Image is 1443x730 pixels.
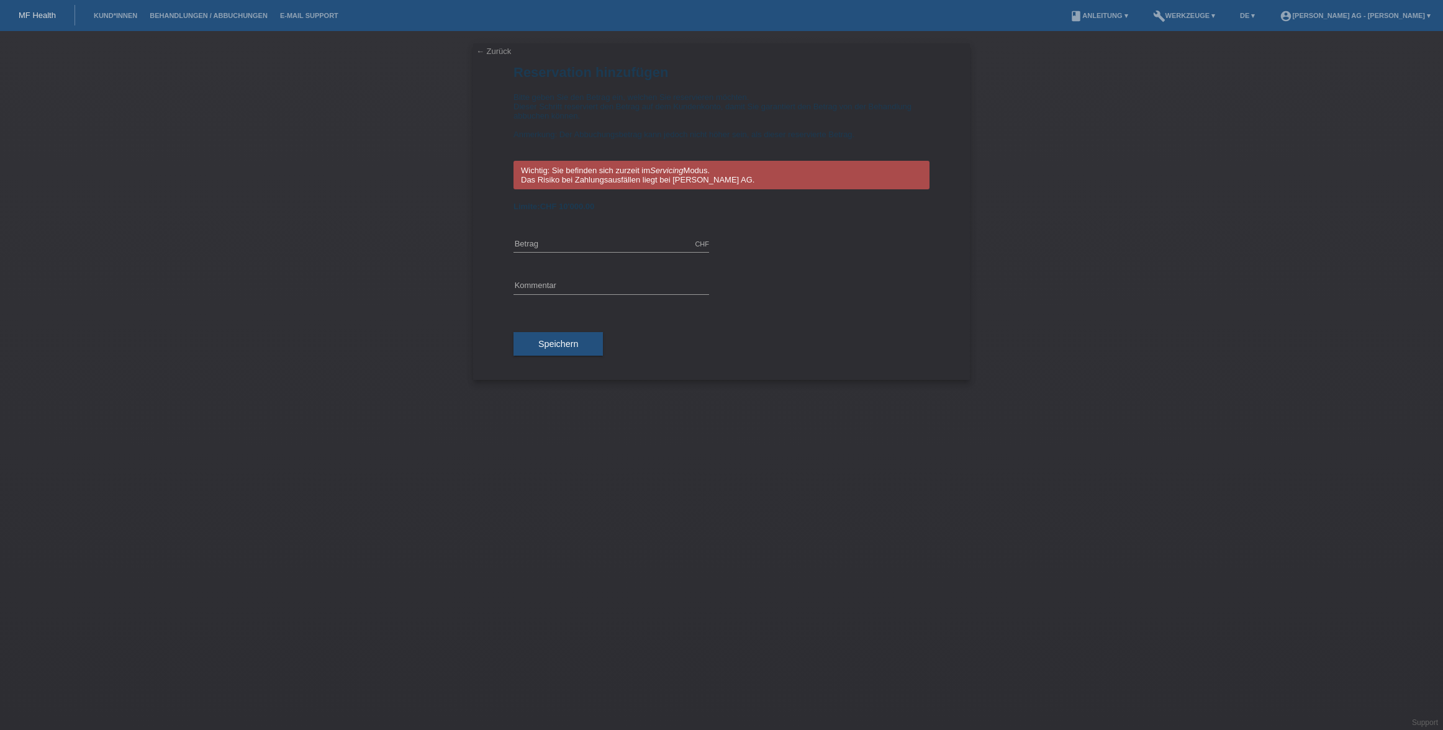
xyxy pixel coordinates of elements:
[274,12,345,19] a: E-Mail Support
[476,47,511,56] a: ← Zurück
[1273,12,1437,19] a: account_circle[PERSON_NAME] AG - [PERSON_NAME] ▾
[695,240,709,248] div: CHF
[513,65,930,80] h1: Reservation hinzufügen
[1280,10,1292,22] i: account_circle
[1153,10,1165,22] i: build
[1070,10,1082,22] i: book
[1064,12,1134,19] a: bookAnleitung ▾
[1234,12,1261,19] a: DE ▾
[650,166,683,175] i: Servicing
[143,12,274,19] a: Behandlungen / Abbuchungen
[513,161,930,189] div: Wichtig: Sie befinden sich zurzeit im Modus. Das Risiko bei Zahlungsausfällen liegt bei [PERSON_N...
[1412,718,1438,727] a: Support
[1147,12,1222,19] a: buildWerkzeuge ▾
[538,339,578,349] span: Speichern
[513,202,594,211] b: Limite:
[513,92,930,148] div: Bitte geben Sie den Betrag ein, welchen Sie reservieren möchten. Dieser Schritt reserviert den Be...
[19,11,56,20] a: MF Health
[513,332,603,356] button: Speichern
[88,12,143,19] a: Kund*innen
[540,202,595,211] span: CHF 10'000.00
